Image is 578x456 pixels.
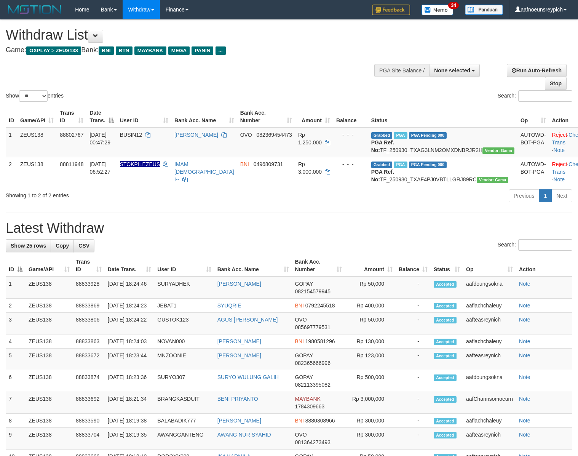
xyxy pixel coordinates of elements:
[116,46,133,55] span: BTN
[434,317,457,323] span: Accepted
[57,106,86,128] th: Trans ID: activate to sort column ascending
[519,432,530,438] a: Note
[6,27,378,43] h1: Withdraw List
[6,221,572,236] h1: Latest Withdraw
[73,428,105,450] td: 88833704
[17,106,57,128] th: Game/API: activate to sort column ascending
[26,349,73,370] td: ZEUS138
[73,414,105,428] td: 88833590
[26,334,73,349] td: ZEUS138
[295,106,333,128] th: Amount: activate to sort column ascending
[345,277,396,299] td: Rp 50,000
[60,161,83,167] span: 88811948
[465,5,503,15] img: panduan.png
[518,239,572,251] input: Search:
[295,360,331,366] span: Copy 082365666996 to clipboard
[217,396,258,402] a: BENI PRIYANTO
[519,374,530,380] a: Note
[434,396,457,403] span: Accepted
[434,339,457,345] span: Accepted
[519,396,530,402] a: Note
[105,334,155,349] td: [DATE] 18:24:03
[78,243,89,249] span: CSV
[134,46,166,55] span: MAYBANK
[298,132,322,146] span: Rp 1.250.000
[256,132,292,138] span: Copy 082369454473 to clipboard
[463,299,516,313] td: aaflachchaleuy
[6,255,26,277] th: ID: activate to sort column descending
[518,90,572,102] input: Search:
[105,277,155,299] td: [DATE] 18:24:46
[6,392,26,414] td: 7
[217,317,278,323] a: AGUS [PERSON_NAME]
[217,302,241,309] a: SYUQRIE
[105,299,155,313] td: [DATE] 18:24:23
[463,349,516,370] td: aafteasreynich
[73,349,105,370] td: 88833672
[6,313,26,334] td: 3
[516,255,572,277] th: Action
[73,255,105,277] th: Trans ID: activate to sort column ascending
[295,418,304,424] span: BNI
[545,77,567,90] a: Stop
[171,106,237,128] th: Bank Acc. Name: activate to sort column ascending
[154,334,214,349] td: NOVAN000
[295,432,307,438] span: OVO
[26,428,73,450] td: ZEUS138
[498,239,572,251] label: Search:
[463,277,516,299] td: aafdoungsokna
[336,131,365,139] div: - - -
[60,132,83,138] span: 88802767
[434,374,457,381] span: Accepted
[396,299,431,313] td: -
[371,139,394,153] b: PGA Ref. No:
[6,189,235,199] div: Showing 1 to 2 of 2 entries
[477,177,509,183] span: Vendor URL: https://trx31.1velocity.biz
[463,428,516,450] td: aafteasreynich
[295,302,304,309] span: BNI
[73,299,105,313] td: 88833869
[6,90,64,102] label: Show entries
[519,352,530,358] a: Note
[345,349,396,370] td: Rp 123,000
[448,2,458,9] span: 34
[105,428,155,450] td: [DATE] 18:19:35
[434,303,457,309] span: Accepted
[6,428,26,450] td: 9
[345,299,396,313] td: Rp 400,000
[434,432,457,438] span: Accepted
[51,239,74,252] a: Copy
[6,414,26,428] td: 8
[517,157,549,186] td: AUTOWD-BOT-PGA
[463,255,516,277] th: Op: activate to sort column ascending
[463,414,516,428] td: aaflachchaleuy
[73,313,105,334] td: 88833806
[105,255,155,277] th: Date Trans.: activate to sort column ascending
[217,338,261,344] a: [PERSON_NAME]
[117,106,171,128] th: User ID: activate to sort column ascending
[292,255,345,277] th: Bank Acc. Number: activate to sort column ascending
[434,353,457,359] span: Accepted
[434,67,470,74] span: None selected
[19,90,48,102] select: Showentries
[509,189,539,202] a: Previous
[26,277,73,299] td: ZEUS138
[6,334,26,349] td: 4
[396,370,431,392] td: -
[240,132,252,138] span: OVO
[295,382,331,388] span: Copy 082113395082 to clipboard
[305,338,335,344] span: Copy 1980581296 to clipboard
[422,5,453,15] img: Button%20Memo.svg
[463,370,516,392] td: aafdoungsokna
[73,370,105,392] td: 88833874
[17,157,57,186] td: ZEUS138
[507,64,567,77] a: Run Auto-Refresh
[26,414,73,428] td: ZEUS138
[463,392,516,414] td: aafChannsomoeurn
[154,299,214,313] td: JEBAT1
[105,414,155,428] td: [DATE] 18:19:38
[551,189,572,202] a: Next
[154,313,214,334] td: GUSTOK123
[429,64,480,77] button: None selected
[26,392,73,414] td: ZEUS138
